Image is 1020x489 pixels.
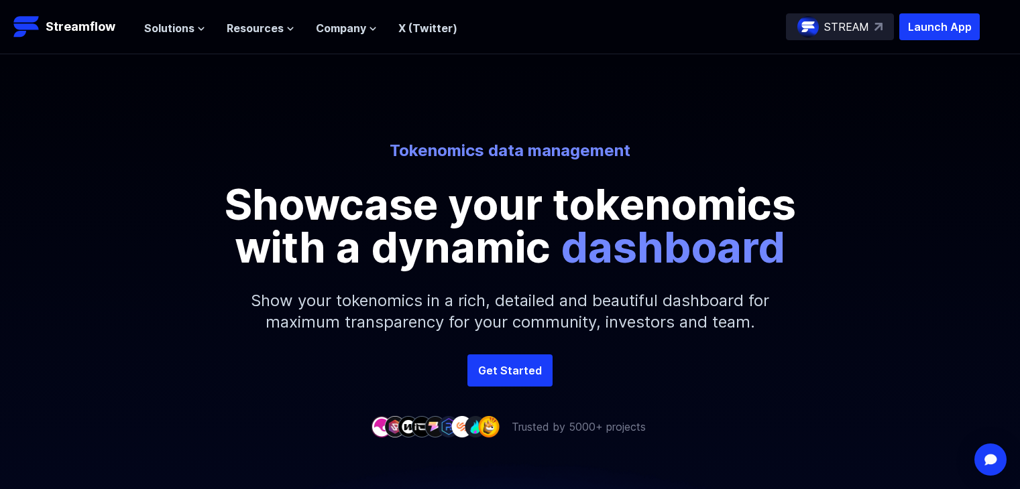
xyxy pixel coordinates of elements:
[561,221,785,273] span: dashboard
[797,16,819,38] img: streamflow-logo-circle.png
[786,13,894,40] a: STREAM
[46,17,115,36] p: Streamflow
[899,13,980,40] button: Launch App
[398,21,457,35] a: X (Twitter)
[13,13,131,40] a: Streamflow
[222,269,799,354] p: Show your tokenomics in a rich, detailed and beautiful dashboard for maximum transparency for you...
[438,416,459,437] img: company-6
[227,20,284,36] span: Resources
[371,416,392,437] img: company-1
[512,419,646,435] p: Trusted by 5000+ projects
[316,20,366,36] span: Company
[974,443,1007,476] div: Open Intercom Messenger
[424,416,446,437] img: company-5
[467,354,553,387] a: Get Started
[478,416,500,437] img: company-9
[209,183,812,269] p: Showcase your tokenomics with a dynamic
[411,416,433,437] img: company-4
[13,13,40,40] img: Streamflow Logo
[398,416,419,437] img: company-3
[139,140,882,161] p: Tokenomics data management
[824,19,869,35] p: STREAM
[227,20,294,36] button: Resources
[451,416,473,437] img: company-7
[316,20,377,36] button: Company
[465,416,486,437] img: company-8
[144,20,205,36] button: Solutions
[144,20,194,36] span: Solutions
[384,416,406,437] img: company-2
[874,23,883,31] img: top-right-arrow.svg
